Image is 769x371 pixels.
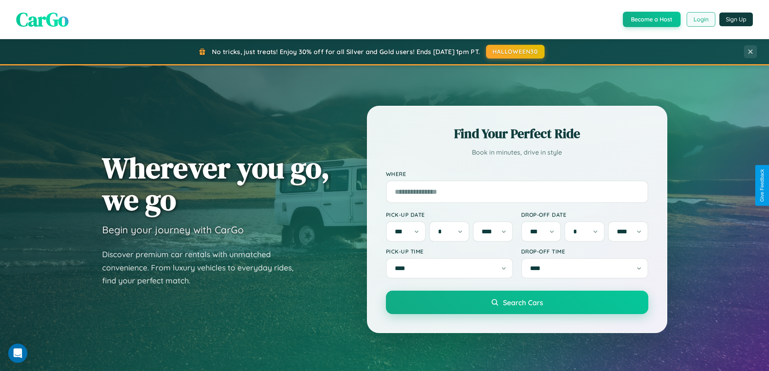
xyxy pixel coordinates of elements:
[102,248,304,287] p: Discover premium car rentals with unmatched convenience. From luxury vehicles to everyday rides, ...
[386,147,648,158] p: Book in minutes, drive in style
[719,13,753,26] button: Sign Up
[386,125,648,143] h2: Find Your Perfect Ride
[102,152,330,216] h1: Wherever you go, we go
[212,48,480,56] span: No tricks, just treats! Enjoy 30% off for all Silver and Gold users! Ends [DATE] 1pm PT.
[503,298,543,307] span: Search Cars
[386,211,513,218] label: Pick-up Date
[623,12,681,27] button: Become a Host
[386,248,513,255] label: Pick-up Time
[386,170,648,177] label: Where
[102,224,244,236] h3: Begin your journey with CarGo
[486,45,545,59] button: HALLOWEEN30
[759,169,765,202] div: Give Feedback
[521,248,648,255] label: Drop-off Time
[8,344,27,363] iframe: Intercom live chat
[386,291,648,314] button: Search Cars
[521,211,648,218] label: Drop-off Date
[687,12,715,27] button: Login
[16,6,69,33] span: CarGo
